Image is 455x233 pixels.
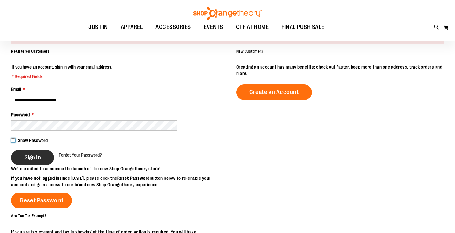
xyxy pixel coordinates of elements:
[193,7,263,20] img: Shop Orangetheory
[11,49,49,54] strong: Registered Customers
[11,165,228,172] p: We’re excited to announce the launch of the new Shop Orangetheory store!
[281,20,324,34] span: FINAL PUSH SALE
[11,64,113,80] legend: If you have an account, sign in with your email address.
[24,154,41,161] span: Sign In
[88,20,108,34] span: JUST IN
[230,20,275,35] a: OTF AT HOME
[114,20,149,35] a: APPAREL
[11,150,54,165] button: Sign In
[59,152,102,158] a: Forgot Your Password?
[59,152,102,157] span: Forgot Your Password?
[275,20,331,35] a: FINAL PUSH SALE
[11,193,72,208] a: Reset Password
[249,89,299,96] span: Create an Account
[204,20,223,34] span: EVENTS
[11,87,21,92] span: Email
[11,112,30,117] span: Password
[11,214,47,218] strong: Are You Tax Exempt?
[236,84,312,100] a: Create an Account
[82,20,114,35] a: JUST IN
[236,49,263,54] strong: New Customers
[197,20,230,35] a: EVENTS
[155,20,191,34] span: ACCESSORIES
[236,20,269,34] span: OTF AT HOME
[18,138,48,143] span: Show Password
[11,175,228,188] p: since [DATE], please click the button below to re-enable your account and gain access to our bran...
[149,20,197,35] a: ACCESSORIES
[11,176,59,181] strong: If you have not logged in
[121,20,143,34] span: APPAREL
[236,64,444,76] p: Creating an account has many benefits: check out faster, keep more than one address, track orders...
[12,73,112,80] span: * Required Fields
[117,176,150,181] strong: Reset Password
[20,197,63,204] span: Reset Password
